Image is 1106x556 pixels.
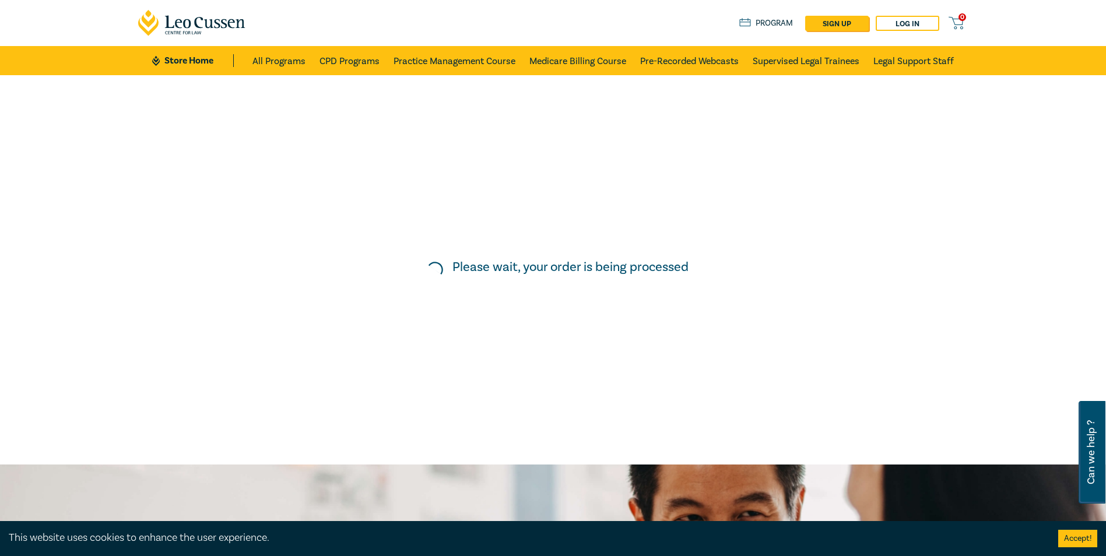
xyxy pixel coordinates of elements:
h5: Please wait, your order is being processed [452,259,689,275]
a: Practice Management Course [394,46,515,75]
span: Can we help ? [1086,408,1097,497]
button: Accept cookies [1058,530,1097,547]
a: Supervised Legal Trainees [753,46,859,75]
span: 0 [958,13,966,21]
a: CPD Programs [319,46,380,75]
div: This website uses cookies to enhance the user experience. [9,530,1041,546]
a: All Programs [252,46,306,75]
a: Store Home [152,54,233,67]
a: Program [739,17,793,30]
a: sign up [805,16,869,31]
a: Pre-Recorded Webcasts [640,46,739,75]
a: Log in [876,16,939,31]
a: Medicare Billing Course [529,46,626,75]
a: Legal Support Staff [873,46,954,75]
